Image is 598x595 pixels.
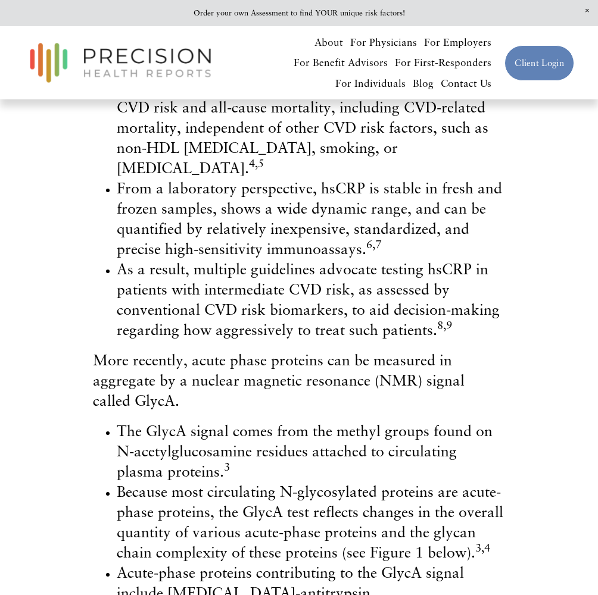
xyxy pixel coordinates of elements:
[504,45,574,82] a: Client Login
[475,541,490,554] sup: 3,4
[335,73,406,93] a: For Individuals
[93,351,465,409] span: More recently, acute phase proteins can be measured in aggregate by a nuclear magnetic resonance ...
[117,422,493,480] span: The GlycA signal comes from the methyl groups found on N-acetylglucosamine residues attached to c...
[117,483,503,561] span: Because most circulating N-glycosylated proteins are acute-phase proteins, the GlycA test reflect...
[538,538,598,595] iframe: Chat Widget
[117,179,502,258] span: From a laboratory perspective, hsCRP is stable in fresh and frozen samples, shows a wide dynamic ...
[395,53,491,73] a: For First-Responders
[350,32,417,52] a: For Physicians
[249,156,264,170] sup: 4,5
[413,73,434,93] a: Blog
[224,460,230,473] sup: 3
[424,32,491,52] a: For Employers
[294,53,388,73] a: For Benefit Advisors
[314,32,343,52] a: About
[117,260,500,339] span: As a result, multiple guidelines advocate testing hsCRP in patients with intermediate CVD risk, a...
[24,37,217,88] img: Precision Health Reports
[437,318,452,331] sup: 8,9
[117,58,488,177] span: Of these, high sensitivity C-reactive protein (hs-CRP) demonstrates the most robust associations ...
[441,73,491,93] a: Contact Us
[366,237,381,250] sup: 6,7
